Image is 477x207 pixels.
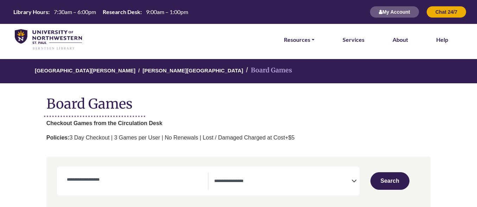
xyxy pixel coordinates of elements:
[46,120,163,126] strong: Checkout Games from the Circulation Desk
[46,90,431,112] h1: Board Games
[46,133,431,142] p: 3 Day Checkout | 3 Games per User | No Renewals | Lost / Damaged Charged at Cost+$5
[35,66,135,73] a: [GEOGRAPHIC_DATA][PERSON_NAME]
[15,29,82,51] img: library_home
[63,175,208,184] input: Search by Game Name
[11,8,191,16] a: Hours Today
[46,135,70,141] strong: Policies:
[284,35,314,44] a: Resources
[142,66,243,73] a: [PERSON_NAME][GEOGRAPHIC_DATA]
[370,6,419,18] button: My Account
[436,35,448,44] a: Help
[146,8,188,15] span: 9:00am – 1:00pm
[370,172,409,190] button: Submit for Search Results
[393,35,408,44] a: About
[426,6,466,18] button: Chat 24/7
[343,35,364,44] a: Services
[426,9,466,15] a: Chat 24/7
[214,179,351,185] textarea: Search
[100,8,142,15] th: Research Desk:
[11,8,50,15] th: Library Hours:
[54,8,96,15] span: 7:30am – 6:00pm
[11,8,191,15] table: Hours Today
[243,65,292,76] li: Board Games
[46,59,431,83] nav: breadcrumb
[370,9,419,15] a: My Account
